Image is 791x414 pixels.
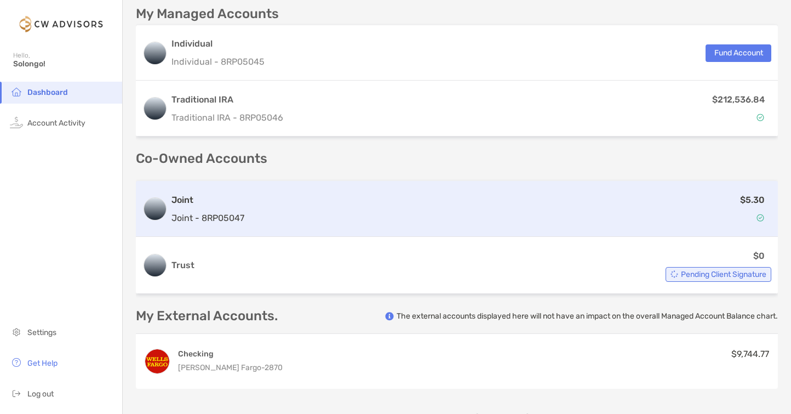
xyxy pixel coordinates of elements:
span: Solongo! [13,59,116,69]
img: EVERYDAY CHECKING ...2870 [145,349,169,373]
span: 2870 [265,363,283,372]
img: logo account [144,254,166,276]
img: logo account [144,42,166,64]
p: $212,536.84 [712,93,765,106]
span: Log out [27,389,54,399]
p: $0 [753,249,765,263]
span: Dashboard [27,88,68,97]
p: $5.30 [740,193,765,207]
img: activity icon [10,116,23,129]
img: info [385,312,394,321]
span: Pending Client Signature [681,271,766,277]
p: The external accounts displayed here will not have an impact on the overall Managed Account Balan... [397,311,778,321]
p: Co-Owned Accounts [136,152,778,166]
img: Account Status icon [670,270,678,278]
img: Account Status icon [756,214,764,222]
span: Get Help [27,359,58,368]
h4: Checking [178,349,283,359]
p: My External Accounts. [136,309,278,323]
span: $9,744.77 [731,349,769,359]
img: Zoe Logo [13,4,109,44]
p: My Managed Accounts [136,7,279,21]
img: get-help icon [10,356,23,369]
span: [PERSON_NAME] Fargo - [178,363,265,372]
span: Account Activity [27,118,85,128]
img: settings icon [10,325,23,338]
p: Individual - 8RP05045 [171,55,265,69]
img: logo account [144,198,166,220]
h3: Joint [171,194,244,207]
p: Traditional IRA - 8RP05046 [171,111,283,124]
img: logout icon [10,387,23,400]
button: Fund Account [706,44,771,62]
h3: Individual [171,37,265,50]
h3: Trust [171,259,194,272]
p: Joint - 8RP05047 [171,211,244,225]
img: Account Status icon [756,114,764,121]
h3: Traditional IRA [171,93,283,106]
img: logo account [144,98,166,120]
span: Settings [27,328,56,337]
img: household icon [10,85,23,98]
